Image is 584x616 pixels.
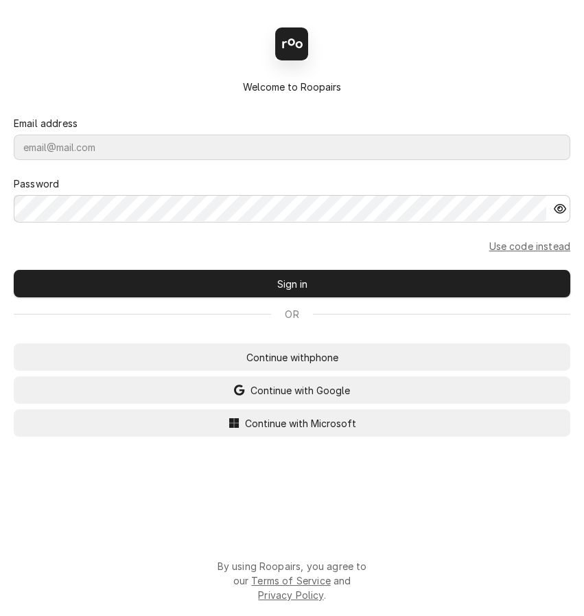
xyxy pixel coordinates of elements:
button: Sign in [14,270,570,297]
label: Password [14,176,59,191]
a: Terms of Service [251,575,331,586]
span: Sign in [275,277,310,291]
span: Continue with phone [244,350,341,365]
span: Continue with Google [248,383,353,398]
label: Email address [14,116,78,130]
button: Continue with Microsoft [14,409,570,437]
button: Continue withphone [14,343,570,371]
span: Continue with Microsoft [242,416,359,431]
a: Privacy Policy [258,589,323,601]
a: Go to Email and code form [489,239,570,253]
button: Continue with Google [14,376,570,404]
div: By using Roopairs, you agree to our and . [215,537,369,602]
div: Welcome to Roopairs [14,80,570,94]
input: email@mail.com [14,135,570,160]
div: Or [14,307,570,321]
